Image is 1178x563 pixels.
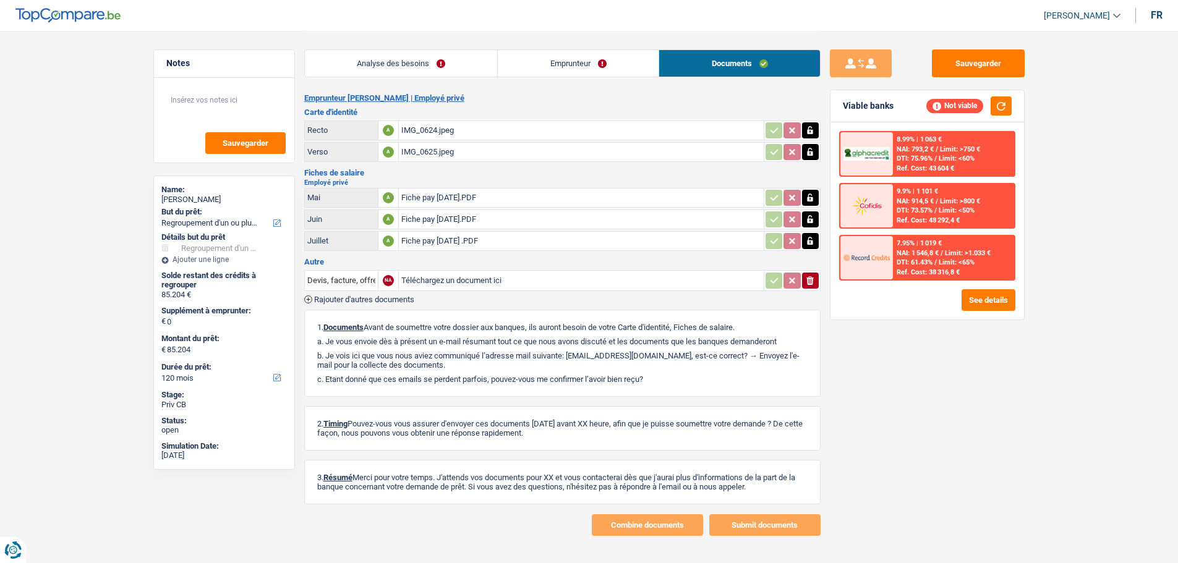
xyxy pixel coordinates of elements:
[935,145,937,153] span: /
[401,210,761,229] div: Fiche pay [DATE].PDF
[935,197,937,205] span: /
[161,425,287,435] div: open
[940,249,942,257] span: /
[161,451,287,460] div: [DATE]
[896,206,932,214] span: DTI: 73.57%
[161,185,287,195] div: Name:
[161,255,287,264] div: Ajouter une ligne
[314,295,414,303] span: Rajouter d'autres documents
[401,188,761,207] div: Fiche pay [DATE].PDF
[896,155,932,163] span: DTI: 75.96%
[938,155,974,163] span: Limit: <60%
[383,275,394,286] div: NA
[383,146,394,158] div: A
[944,249,990,257] span: Limit: >1.033 €
[323,323,364,332] span: Documents
[304,258,821,266] h3: Autre
[307,125,375,135] div: Recto
[323,473,352,482] span: Résumé
[896,135,941,143] div: 8.99% | 1 063 €
[401,232,761,250] div: Fiche pay [DATE] .PDF
[896,187,937,195] div: 9.9% | 1 101 €
[161,290,287,300] div: 85.204 €
[166,58,282,69] h5: Notes
[304,108,821,116] h3: Carte d'identité
[304,93,821,103] h2: Emprunteur [PERSON_NAME] | Employé privé
[161,345,166,355] span: €
[161,390,287,400] div: Stage:
[709,514,821,536] button: Submit documents
[592,514,703,536] button: Combine documents
[304,295,414,303] button: Rajouter d'autres documents
[843,246,889,269] img: Record Credits
[1044,11,1110,21] span: [PERSON_NAME]
[205,132,286,154] button: Sauvegarder
[383,235,394,247] div: A
[659,50,820,77] a: Documents
[304,179,821,186] h2: Employé privé
[896,258,932,266] span: DTI: 61.43%
[896,197,933,205] span: NAI: 914,5 €
[498,50,659,77] a: Emprunteur
[317,323,808,332] p: 1. Avant de soumettre votre dossier aux banques, ils auront besoin de votre Carte d'identité, Fic...
[307,147,375,156] div: Verso
[161,316,166,326] span: €
[934,206,936,214] span: /
[938,258,974,266] span: Limit: <65%
[383,125,394,136] div: A
[161,232,287,242] div: Détails but du prêt
[938,206,974,214] span: Limit: <50%
[896,164,954,172] div: Ref. Cost: 43 604 €
[161,207,284,217] label: But du prêt:
[317,375,808,384] p: c. Etant donné que ces emails se perdent parfois, pouvez-vous me confirmer l’avoir bien reçu?
[15,8,121,23] img: TopCompare Logo
[161,441,287,451] div: Simulation Date:
[317,419,808,438] p: 2. Pouvez-vous vous assurer d'envoyer ces documents [DATE] avant XX heure, afin que je puisse sou...
[934,258,936,266] span: /
[1151,9,1163,21] div: fr
[307,236,375,245] div: Juillet
[317,337,808,346] p: a. Je vous envoie dès à présent un e-mail résumant tout ce que nous avons discuté et les doc...
[926,99,983,112] div: Not viable
[383,214,394,225] div: A
[317,473,808,491] p: 3. Merci pour votre temps. J'attends vos documents pour XX et vous contacterai dès que j'aurai p...
[304,169,821,177] h3: Fiches de salaire
[934,155,936,163] span: /
[305,50,498,77] a: Analyse des besoins
[307,214,375,224] div: Juin
[161,195,287,205] div: [PERSON_NAME]
[939,197,980,205] span: Limit: >800 €
[161,271,287,290] div: Solde restant des crédits à regrouper
[401,121,761,140] div: IMG_0624.jpeg
[401,143,761,161] div: IMG_0625.jpeg
[223,139,268,147] span: Sauvegarder
[896,249,938,257] span: NAI: 1 546,8 €
[161,334,284,344] label: Montant du prêt:
[161,416,287,426] div: Status:
[843,194,889,217] img: Cofidis
[317,351,808,370] p: b. Je vois ici que vous nous aviez communiqué l’adresse mail suivante: [EMAIL_ADDRESS][DOMAIN_NA...
[962,289,1015,311] button: See details
[896,145,933,153] span: NAI: 793,2 €
[843,101,894,111] div: Viable banks
[1034,6,1120,26] a: [PERSON_NAME]
[896,216,959,224] div: Ref. Cost: 48 292,4 €
[323,419,348,428] span: Timing
[939,145,980,153] span: Limit: >750 €
[161,400,287,410] div: Priv CB
[161,362,284,372] label: Durée du prêt:
[843,147,889,161] img: AlphaCredit
[307,193,375,202] div: Mai
[932,49,1025,77] button: Sauvegarder
[896,239,941,247] div: 7.95% | 1 019 €
[383,192,394,203] div: A
[896,268,959,276] div: Ref. Cost: 38 316,8 €
[161,306,284,316] label: Supplément à emprunter:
